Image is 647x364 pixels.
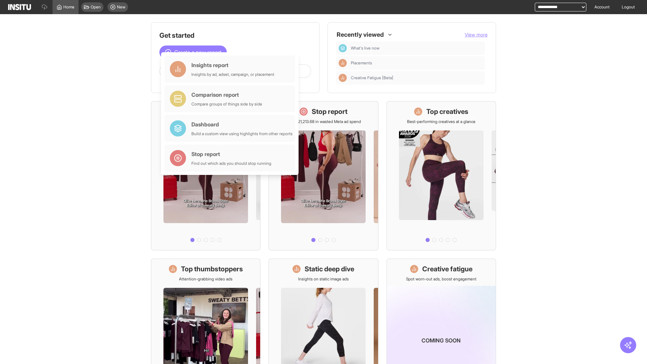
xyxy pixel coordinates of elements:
[174,48,221,56] span: Create a new report
[351,75,393,81] span: Creative Fatigue [Beta]
[351,75,482,81] span: Creative Fatigue [Beta]
[351,60,372,66] span: Placements
[339,74,347,82] div: Insights
[339,44,347,52] div: Dashboard
[191,101,262,107] div: Compare groups of things side by side
[407,119,475,124] p: Best-performing creatives at a glance
[8,4,31,10] img: Logo
[159,31,311,40] h1: Get started
[181,264,243,274] h1: Top thumbstoppers
[286,119,361,124] p: Save £21,213.68 in wasted Meta ad spend
[191,72,274,77] div: Insights by ad, adset, campaign, or placement
[339,59,347,67] div: Insights
[179,276,233,282] p: Attention-grabbing video ads
[351,45,482,51] span: What's live now
[191,131,292,136] div: Build a custom view using highlights from other reports
[191,91,262,99] div: Comparison report
[426,107,468,116] h1: Top creatives
[191,61,274,69] div: Insights report
[465,32,488,37] span: View more
[151,101,260,250] a: What's live nowSee all active ads instantly
[191,161,271,166] div: Find out which ads you should stop running
[351,60,482,66] span: Placements
[63,4,74,10] span: Home
[387,101,496,250] a: Top creativesBest-performing creatives at a glance
[91,4,101,10] span: Open
[191,120,292,128] div: Dashboard
[159,45,227,59] button: Create a new report
[269,101,378,250] a: Stop reportSave £21,213.68 in wasted Meta ad spend
[312,107,347,116] h1: Stop report
[191,150,271,158] div: Stop report
[351,45,379,51] span: What's live now
[117,4,125,10] span: New
[298,276,349,282] p: Insights on static image ads
[305,264,354,274] h1: Static deep dive
[465,31,488,38] button: View more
